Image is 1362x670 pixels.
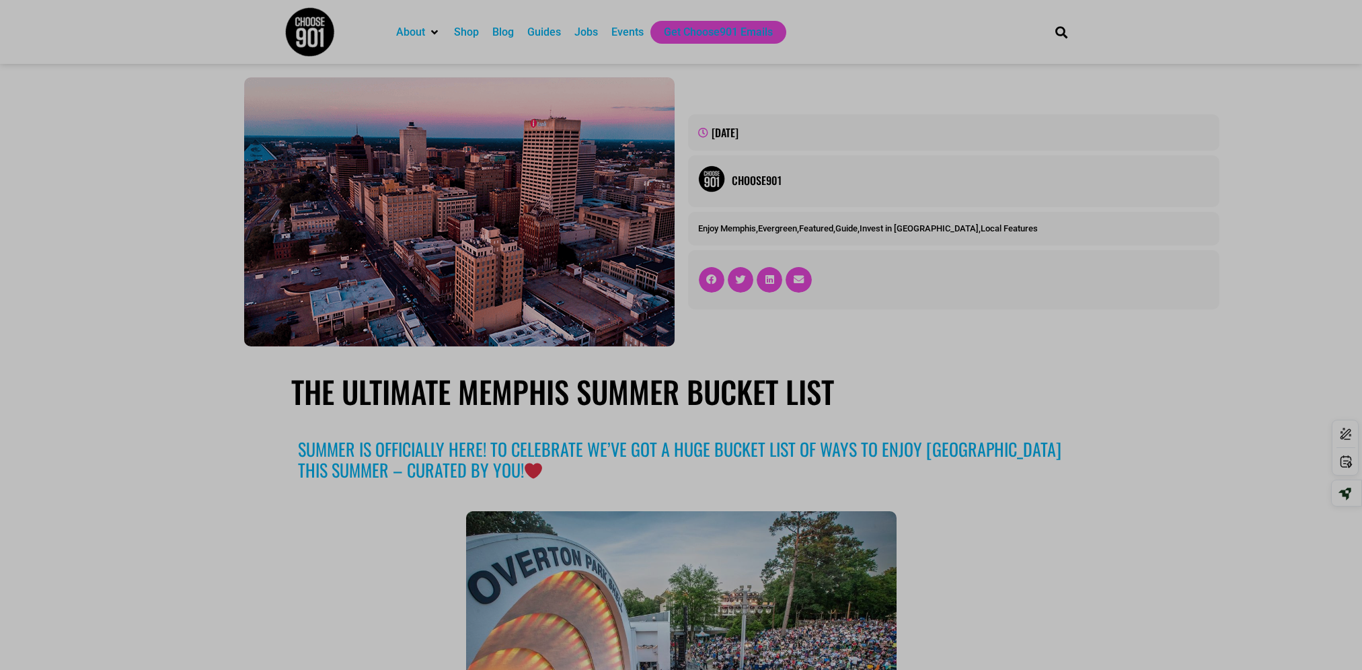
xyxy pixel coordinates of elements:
a: Events [611,24,644,40]
div: Search [1050,21,1072,43]
a: Guides [527,24,561,40]
a: Choose901 [732,172,1209,188]
a: Jobs [574,24,598,40]
a: Enjoy Memphis [698,223,756,233]
div: Share on linkedin [757,267,782,293]
img: Aerial view of a cityscape at dusk featuring tall buildings, streets, and rooftops. The sky, a gr... [244,77,675,346]
img: Picture of Choose901 [698,165,725,192]
a: About [396,24,425,40]
div: About [389,21,447,44]
time: [DATE] [712,124,739,141]
div: Share on facebook [699,267,724,293]
a: Shop [454,24,479,40]
h1: The Ultimate Memphis Summer Bucket List [291,373,1071,410]
a: Get Choose901 Emails [664,24,773,40]
span: , , , , , [698,223,1038,233]
a: Invest in [GEOGRAPHIC_DATA] [860,223,979,233]
img: ❤️ [525,462,542,480]
h3: Summer is officially here! To celebrate we’ve got a huge bucket list of ways to enjoy [GEOGRAPHIC... [298,439,1065,480]
nav: Main nav [389,21,1032,44]
a: Local Features [981,223,1038,233]
a: Featured [799,223,833,233]
div: Share on email [786,267,811,293]
a: Blog [492,24,514,40]
a: Evergreen [758,223,797,233]
div: Share on twitter [728,267,753,293]
a: Guide [835,223,858,233]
